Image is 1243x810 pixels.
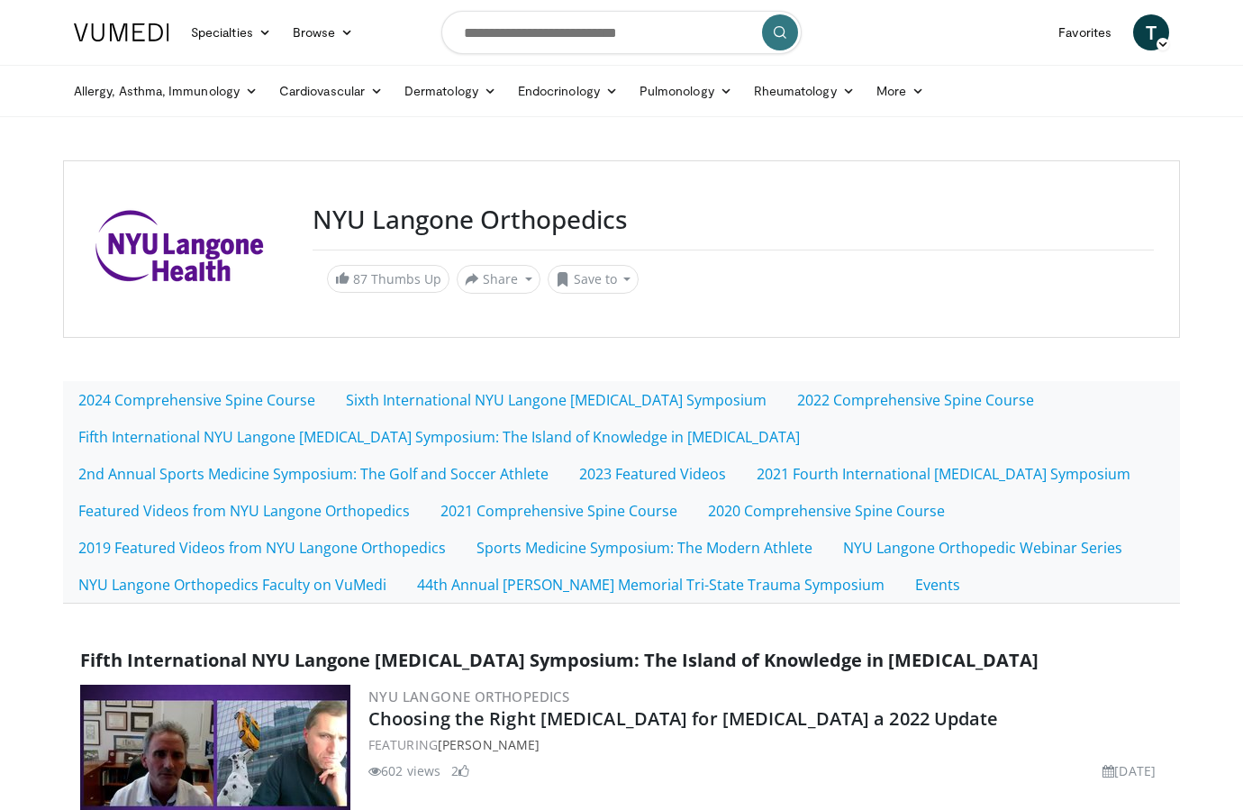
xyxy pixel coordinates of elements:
a: Endocrinology [507,73,629,109]
a: 44th Annual [PERSON_NAME] Memorial Tri-State Trauma Symposium [402,566,900,604]
a: Fifth International NYU Langone [MEDICAL_DATA] Symposium: The Island of Knowledge in [MEDICAL_DATA] [63,418,815,456]
a: Allergy, Asthma, Immunology [63,73,268,109]
li: [DATE] [1102,761,1156,780]
li: 602 views [368,761,440,780]
span: Fifth International NYU Langone [MEDICAL_DATA] Symposium: The Island of Knowledge in [MEDICAL_DATA] [80,648,1039,672]
a: Featured Videos from NYU Langone Orthopedics [63,492,425,530]
a: NYU Langone Orthopedics [368,687,569,705]
a: Sports Medicine Symposium: The Modern Athlete [461,529,828,567]
img: VuMedi Logo [74,23,169,41]
a: Choosing the Right [MEDICAL_DATA] for [MEDICAL_DATA] a 2022 Update [368,706,999,731]
span: 87 [353,270,367,287]
a: Favorites [1048,14,1122,50]
a: Dermatology [394,73,507,109]
a: Cardiovascular [268,73,394,109]
a: More [866,73,935,109]
a: Pulmonology [629,73,743,109]
a: 2020 Comprehensive Spine Course [693,492,960,530]
a: T [1133,14,1169,50]
a: 2022 Comprehensive Spine Course [782,381,1049,419]
a: 2nd Annual Sports Medicine Symposium: The Golf and Soccer Athlete [63,455,564,493]
button: Save to [548,265,640,294]
a: Events [900,566,975,604]
a: Sixth International NYU Langone [MEDICAL_DATA] Symposium [331,381,782,419]
a: Rheumatology [743,73,866,109]
a: 87 Thumbs Up [327,265,449,293]
a: NYU Langone Orthopedic Webinar Series [828,529,1138,567]
a: 2024 Comprehensive Spine Course [63,381,331,419]
a: Specialties [180,14,282,50]
a: 2021 Fourth International [MEDICAL_DATA] Symposium [741,455,1146,493]
a: 2021 Comprehensive Spine Course [425,492,693,530]
a: Browse [282,14,365,50]
a: 2019 Featured Videos from NYU Langone Orthopedics [63,529,461,567]
a: [PERSON_NAME] [438,736,540,753]
input: Search topics, interventions [441,11,802,54]
li: 2 [451,761,469,780]
a: 2023 Featured Videos [564,455,741,493]
a: NYU Langone Orthopedics Faculty on VuMedi [63,566,402,604]
button: Share [457,265,540,294]
h3: NYU Langone Orthopedics [313,205,1154,235]
div: FEATURING [368,735,1163,754]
